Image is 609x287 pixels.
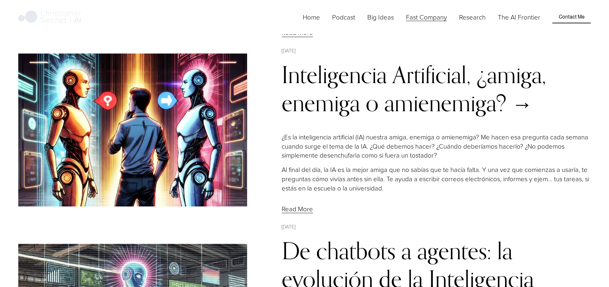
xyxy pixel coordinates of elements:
[459,12,486,22] a: folder dropdown
[459,12,486,22] span: Research
[552,11,590,23] a: Contact Me
[332,12,355,22] a: Podcast
[282,47,295,54] time: [DATE]
[282,223,295,230] time: [DATE]
[303,12,320,22] a: Home
[406,12,447,22] span: Fast Company
[282,132,591,160] p: ¿Es la inteligencia artificial (IA) nuestra amiga, enemiga o amienemiga? Me hacen esa pregunta ca...
[406,12,447,22] a: folder dropdown
[282,204,313,213] a: Read More
[367,12,394,22] a: folder dropdown
[18,53,247,206] img: Inteligencia Artificial, ¿amiga, enemiga o amienemiga?
[18,9,81,25] img: Christopher Sanchez | AI
[498,12,540,22] a: The AI Frontier
[282,165,591,192] p: Al final del día, la IA es la mejor amiga que no sabías que te hacía falta. Y una vez que comienz...
[282,60,546,117] a: Inteligencia Artificial, ¿amiga, enemiga o amienemiga?
[367,12,394,22] span: Big Ideas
